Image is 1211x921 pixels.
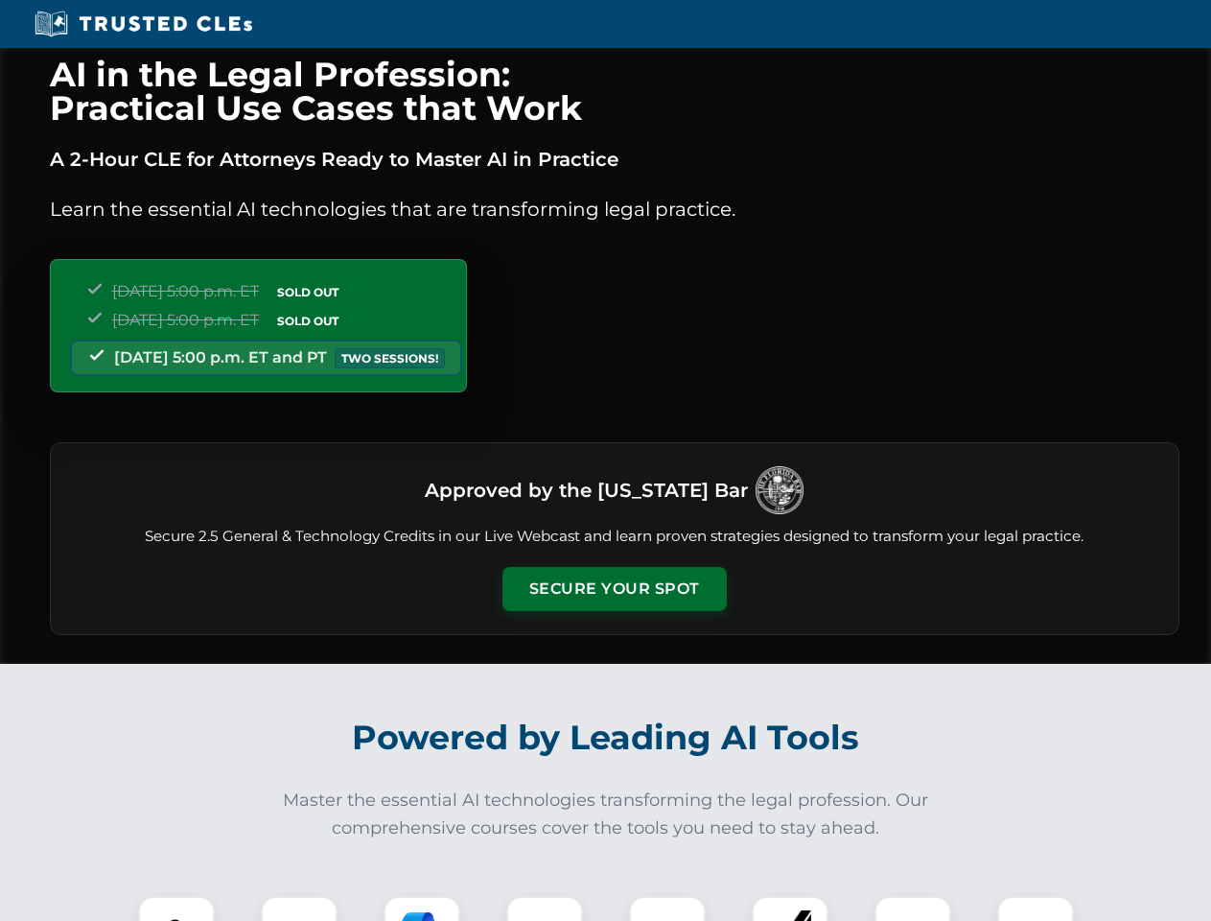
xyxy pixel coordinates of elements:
span: [DATE] 5:00 p.m. ET [112,282,259,300]
p: Learn the essential AI technologies that are transforming legal practice. [50,194,1179,224]
h3: Approved by the [US_STATE] Bar [425,473,748,508]
h1: AI in the Legal Profession: Practical Use Cases that Work [50,58,1179,125]
span: SOLD OUT [270,282,345,302]
span: SOLD OUT [270,311,345,331]
p: Secure 2.5 General & Technology Credits in our Live Webcast and learn proven strategies designed ... [74,526,1155,548]
img: Trusted CLEs [29,10,258,38]
h2: Powered by Leading AI Tools [75,704,1137,771]
p: A 2-Hour CLE for Attorneys Ready to Master AI in Practice [50,144,1179,175]
span: [DATE] 5:00 p.m. ET [112,311,259,329]
p: Master the essential AI technologies transforming the legal profession. Our comprehensive courses... [270,787,942,842]
img: Logo [756,466,803,514]
button: Secure Your Spot [502,567,727,611]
